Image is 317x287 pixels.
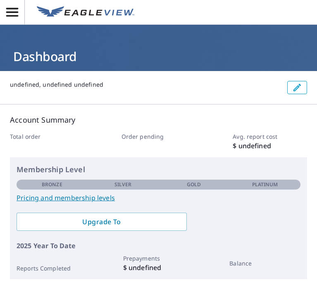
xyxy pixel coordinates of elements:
h1: Dashboard [10,48,307,65]
p: Avg. report cost [233,132,307,141]
p: Total order [10,132,84,141]
a: EV Logo [32,1,139,24]
p: Bronze [42,181,62,188]
p: undefined, undefined undefined [10,81,281,88]
p: $ undefined [233,141,307,151]
p: Balance [229,259,300,268]
span: Upgrade To [23,217,180,226]
a: Upgrade To [17,213,187,231]
img: EV Logo [37,6,134,19]
p: Silver [114,181,132,188]
p: Order pending [122,132,196,141]
p: Account Summary [10,114,307,126]
p: Platinum [252,181,278,188]
p: Gold [187,181,201,188]
p: Prepayments [123,254,194,263]
p: Reports Completed [17,264,88,273]
p: $ undefined [123,263,194,273]
p: 2025 Year To Date [17,241,300,251]
p: Membership Level [17,164,300,175]
a: Pricing and membership levels [17,193,300,203]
